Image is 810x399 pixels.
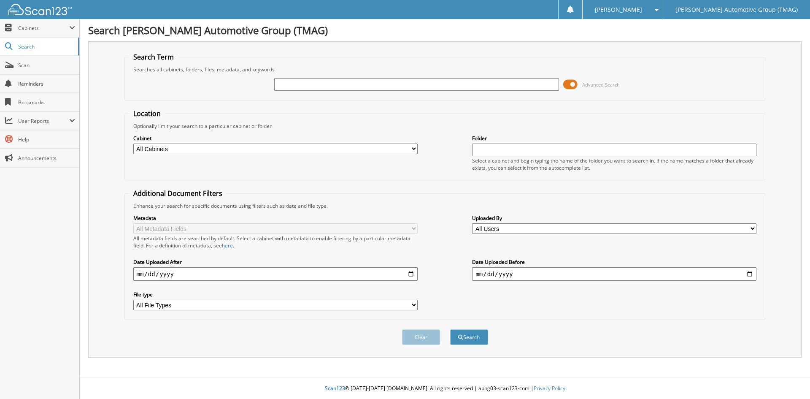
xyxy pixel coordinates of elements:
[133,235,418,249] div: All metadata fields are searched by default. Select a cabinet with metadata to enable filtering b...
[133,214,418,222] label: Metadata
[129,189,227,198] legend: Additional Document Filters
[129,122,761,130] div: Optionally limit your search to a particular cabinet or folder
[18,62,75,69] span: Scan
[450,329,488,345] button: Search
[472,157,756,171] div: Select a cabinet and begin typing the name of the folder you want to search in. If the name match...
[675,7,798,12] span: [PERSON_NAME] Automotive Group (TMAG)
[18,43,74,50] span: Search
[18,80,75,87] span: Reminders
[133,267,418,281] input: start
[534,385,565,392] a: Privacy Policy
[129,66,761,73] div: Searches all cabinets, folders, files, metadata, and keywords
[129,202,761,209] div: Enhance your search for specific documents using filters such as date and file type.
[595,7,642,12] span: [PERSON_NAME]
[472,214,756,222] label: Uploaded By
[129,52,178,62] legend: Search Term
[18,117,69,125] span: User Reports
[18,155,75,162] span: Announcements
[472,258,756,266] label: Date Uploaded Before
[18,99,75,106] span: Bookmarks
[18,24,69,32] span: Cabinets
[325,385,345,392] span: Scan123
[18,136,75,143] span: Help
[402,329,440,345] button: Clear
[472,135,756,142] label: Folder
[8,4,72,15] img: scan123-logo-white.svg
[133,135,418,142] label: Cabinet
[222,242,233,249] a: here
[133,291,418,298] label: File type
[88,23,802,37] h1: Search [PERSON_NAME] Automotive Group (TMAG)
[472,267,756,281] input: end
[129,109,165,118] legend: Location
[80,378,810,399] div: © [DATE]-[DATE] [DOMAIN_NAME]. All rights reserved | appg03-scan123-com |
[582,81,620,88] span: Advanced Search
[133,258,418,266] label: Date Uploaded After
